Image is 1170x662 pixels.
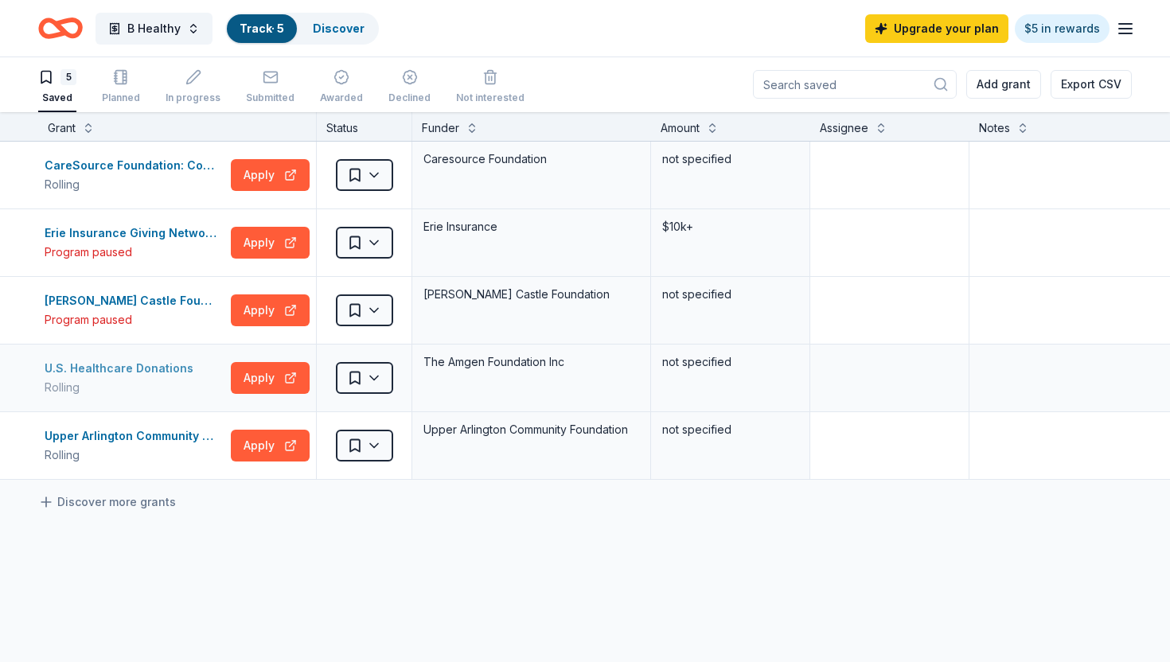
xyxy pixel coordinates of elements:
[1051,70,1132,99] button: Export CSV
[45,426,224,446] div: Upper Arlington Community Foundation Grants
[231,227,310,259] button: Apply
[317,112,412,141] div: Status
[45,359,200,378] div: U.S. Healthcare Donations
[102,63,140,112] button: Planned
[661,419,800,441] div: not specified
[320,63,363,112] button: Awarded
[456,92,525,104] div: Not interested
[422,119,459,138] div: Funder
[45,224,224,243] div: Erie Insurance Giving Network Grant
[422,419,641,441] div: Upper Arlington Community Foundation
[231,430,310,461] button: Apply
[45,156,224,194] button: CareSource Foundation: Community GrantRolling
[166,63,220,112] button: In progress
[388,63,431,112] button: Declined
[240,21,284,35] a: Track· 5
[422,283,641,306] div: [PERSON_NAME] Castle Foundation
[661,216,800,238] div: $10k+
[38,92,76,104] div: Saved
[102,92,140,104] div: Planned
[820,119,868,138] div: Assignee
[96,13,213,45] button: B Healthy
[38,493,176,512] a: Discover more grants
[45,378,200,397] div: Rolling
[246,63,294,112] button: Submitted
[45,243,224,262] div: Program paused
[313,21,365,35] a: Discover
[225,13,379,45] button: Track· 5Discover
[456,63,525,112] button: Not interested
[45,291,224,329] button: [PERSON_NAME] Castle Foundation GrantProgram paused
[966,70,1041,99] button: Add grant
[48,119,76,138] div: Grant
[231,159,310,191] button: Apply
[753,70,957,99] input: Search saved
[388,92,431,104] div: Declined
[231,294,310,326] button: Apply
[45,426,224,465] button: Upper Arlington Community Foundation GrantsRolling
[1015,14,1110,43] a: $5 in rewards
[45,291,224,310] div: [PERSON_NAME] Castle Foundation Grant
[231,362,310,394] button: Apply
[661,351,800,373] div: not specified
[661,148,800,170] div: not specified
[45,359,224,397] button: U.S. Healthcare DonationsRolling
[246,92,294,104] div: Submitted
[422,216,641,238] div: Erie Insurance
[127,19,181,38] span: B Healthy
[45,175,224,194] div: Rolling
[320,92,363,104] div: Awarded
[60,69,76,85] div: 5
[45,224,224,262] button: Erie Insurance Giving Network GrantProgram paused
[865,14,1008,43] a: Upgrade your plan
[661,283,800,306] div: not specified
[979,119,1010,138] div: Notes
[422,148,641,170] div: Caresource Foundation
[422,351,641,373] div: The Amgen Foundation Inc
[45,310,224,329] div: Program paused
[166,92,220,104] div: In progress
[661,119,700,138] div: Amount
[38,10,83,47] a: Home
[45,446,224,465] div: Rolling
[45,156,224,175] div: CareSource Foundation: Community Grant
[38,63,76,112] button: 5Saved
